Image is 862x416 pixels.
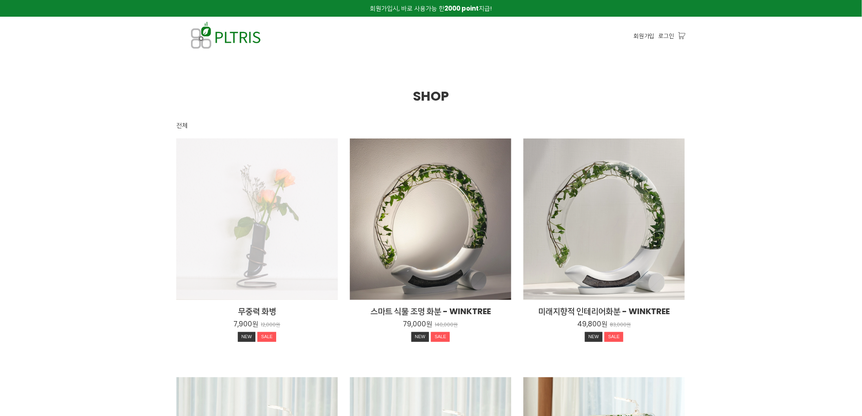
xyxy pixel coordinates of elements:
[431,332,450,342] div: SALE
[610,322,631,328] p: 83,000원
[411,332,429,342] div: NEW
[523,306,685,344] a: 미래지향적 인테리어화분 - WINKTREE 49,800원 83,000원 NEWSALE
[350,306,511,344] a: 스마트 식물 조명 화분 - WINKTREE 79,000원 140,000원 NEWSALE
[403,319,433,328] p: 79,000원
[605,332,623,342] div: SALE
[435,322,458,328] p: 140,000원
[176,306,338,344] a: 무중력 화병 7,900원 12,000원 NEWSALE
[261,322,281,328] p: 12,000원
[176,121,188,130] div: 전체
[413,87,449,105] span: SHOP
[633,31,655,40] a: 회원가입
[585,332,603,342] div: NEW
[370,4,492,13] span: 회원가입시, 바로 사용가능 한 지급!
[176,306,338,317] h2: 무중력 화병
[238,332,256,342] div: NEW
[257,332,276,342] div: SALE
[659,31,675,40] a: 로그인
[350,306,511,317] h2: 스마트 식물 조명 화분 - WINKTREE
[234,319,259,328] p: 7,900원
[445,4,479,13] strong: 2000 point
[523,306,685,317] h2: 미래지향적 인테리어화분 - WINKTREE
[577,319,607,328] p: 49,800원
